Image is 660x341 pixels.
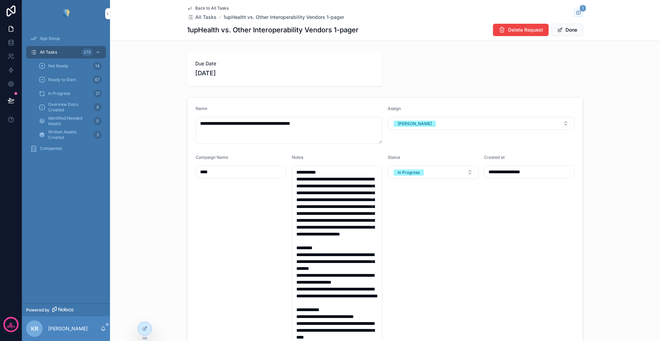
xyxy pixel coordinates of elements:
a: In Progress21 [34,87,106,100]
span: KR [31,324,38,333]
div: [PERSON_NAME] [398,121,432,127]
span: App Setup [40,36,60,41]
a: Companies [26,142,106,155]
span: All Tasks [40,49,57,55]
div: 4 [93,103,102,111]
span: Assign [388,106,401,111]
span: Overview Docs Created [48,102,91,113]
div: 21 [93,89,102,98]
button: Unselect BHAIRAV_MEHTA [394,120,436,127]
img: App logo [61,8,71,19]
span: Campaign Name [196,155,228,160]
a: Written Assets Created2 [34,129,106,141]
a: Overview Docs Created4 [34,101,106,113]
span: Not Ready [48,63,68,69]
h1: 1upHealth vs. Other Interoperability Vendors 1-pager [187,25,359,35]
span: In Progress [48,91,70,96]
span: Name [196,106,207,111]
div: 2 [93,131,102,139]
span: Due Date [195,60,374,67]
div: 14 [93,62,102,70]
span: Delete Request [508,26,543,33]
button: Delete Request [493,24,549,36]
a: 1upHealth vs. Other Interoperability Vendors 1-pager [223,14,344,21]
span: Status [388,155,400,160]
a: Powered by [22,304,110,316]
p: [PERSON_NAME] [48,325,88,332]
div: 67 [93,76,102,84]
span: Identified Needed Assets [48,115,91,126]
span: 1 [580,5,586,12]
a: All Tasks [187,14,217,21]
div: scrollable content [22,27,110,164]
span: [DATE] [195,68,374,78]
span: Ready to Start [48,77,76,82]
button: Select Button [388,117,574,130]
a: Back to All Tasks [187,5,229,11]
button: Select Button [388,166,478,179]
span: Notes [292,155,303,160]
span: Created at [484,155,505,160]
a: All Tasks275 [26,46,106,58]
span: Back to All Tasks [195,5,229,11]
button: 1 [574,9,583,18]
div: In Progress [398,169,420,176]
span: Powered by [26,307,49,313]
p: days [7,324,15,329]
div: 275 [81,48,93,56]
span: Companies [40,146,62,151]
div: 0 [93,117,102,125]
a: Ready to Start67 [34,74,106,86]
a: Identified Needed Assets0 [34,115,106,127]
a: App Setup [26,32,106,45]
button: Done [551,24,583,36]
a: Not Ready14 [34,60,106,72]
span: All Tasks [195,14,217,21]
p: 6 [9,321,12,328]
span: Written Assets Created [48,129,91,140]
